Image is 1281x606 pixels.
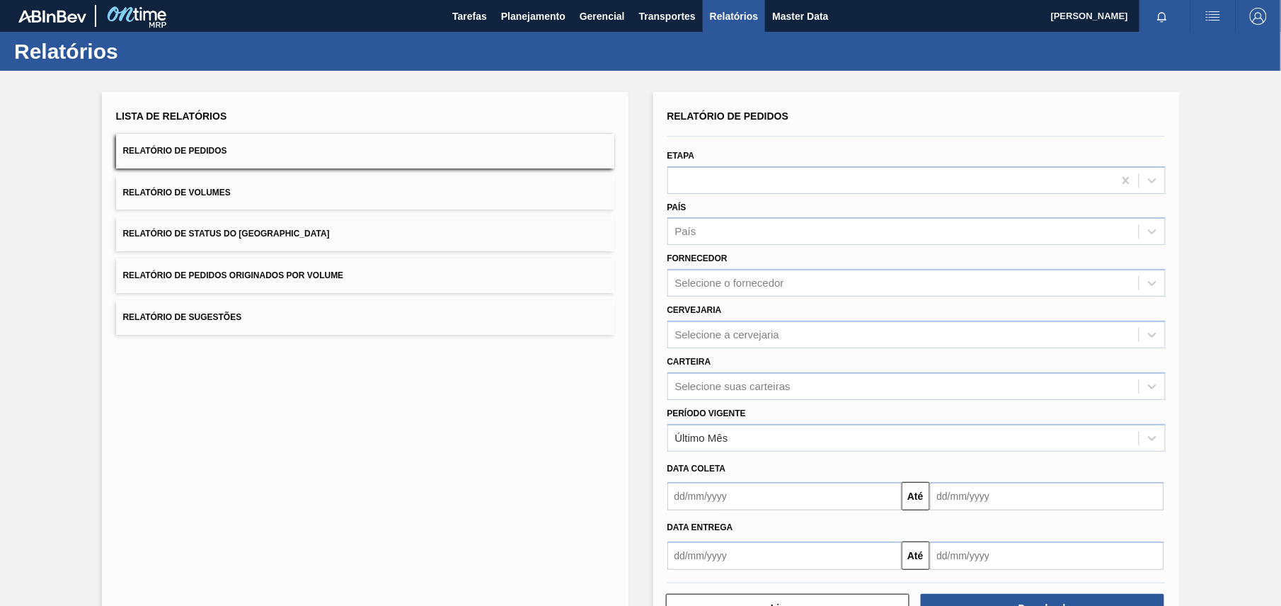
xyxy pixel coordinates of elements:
[116,217,614,251] button: Relatório de Status do [GEOGRAPHIC_DATA]
[902,482,930,510] button: Até
[710,8,758,25] span: Relatórios
[675,380,791,392] div: Selecione suas carteiras
[667,110,789,122] span: Relatório de Pedidos
[667,151,695,161] label: Etapa
[930,482,1164,510] input: dd/mm/yyyy
[1205,8,1222,25] img: userActions
[123,270,344,280] span: Relatório de Pedidos Originados por Volume
[667,482,902,510] input: dd/mm/yyyy
[675,432,728,444] div: Último Mês
[667,253,728,263] label: Fornecedor
[452,8,487,25] span: Tarefas
[14,43,265,59] h1: Relatórios
[675,328,780,341] div: Selecione a cervejaria
[116,300,614,335] button: Relatório de Sugestões
[116,134,614,168] button: Relatório de Pedidos
[116,176,614,210] button: Relatório de Volumes
[123,312,242,322] span: Relatório de Sugestões
[639,8,696,25] span: Transportes
[667,357,711,367] label: Carteira
[667,522,733,532] span: Data entrega
[501,8,565,25] span: Planejamento
[772,8,828,25] span: Master Data
[580,8,625,25] span: Gerencial
[123,146,227,156] span: Relatório de Pedidos
[1139,6,1185,26] button: Notificações
[123,229,330,239] span: Relatório de Status do [GEOGRAPHIC_DATA]
[675,278,784,290] div: Selecione o fornecedor
[667,202,687,212] label: País
[116,110,227,122] span: Lista de Relatórios
[18,10,86,23] img: TNhmsLtSVTkK8tSr43FrP2fwEKptu5GPRR3wAAAABJRU5ErkJggg==
[123,188,231,198] span: Relatório de Volumes
[116,258,614,293] button: Relatório de Pedidos Originados por Volume
[1250,8,1267,25] img: Logout
[667,305,722,315] label: Cervejaria
[667,408,746,418] label: Período Vigente
[675,226,696,238] div: País
[930,542,1164,570] input: dd/mm/yyyy
[667,542,902,570] input: dd/mm/yyyy
[902,542,930,570] button: Até
[667,464,726,474] span: Data coleta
